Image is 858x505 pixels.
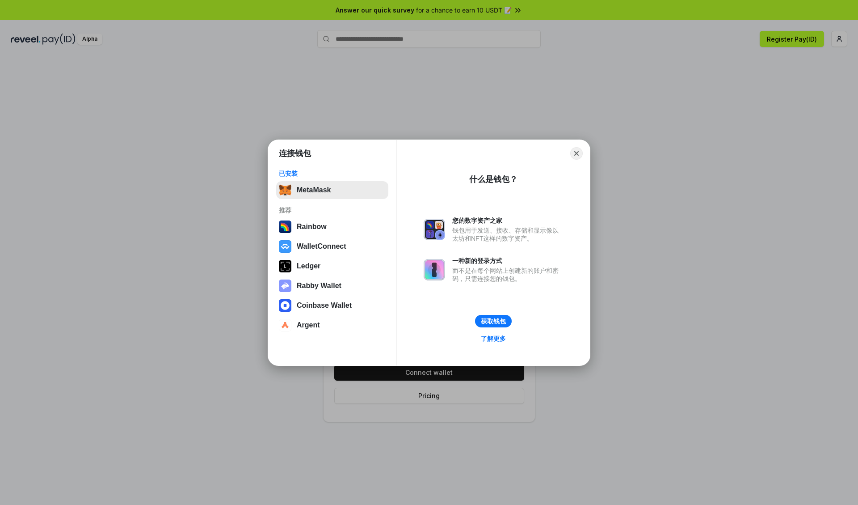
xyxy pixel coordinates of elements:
[279,206,386,214] div: 推荐
[297,242,346,250] div: WalletConnect
[276,316,388,334] button: Argent
[297,223,327,231] div: Rainbow
[424,259,445,280] img: svg+xml,%3Csvg%20xmlns%3D%22http%3A%2F%2Fwww.w3.org%2F2000%2Fsvg%22%20fill%3D%22none%22%20viewBox...
[279,170,386,178] div: 已安装
[276,181,388,199] button: MetaMask
[570,147,583,160] button: Close
[469,174,517,185] div: 什么是钱包？
[297,301,352,310] div: Coinbase Wallet
[279,299,291,312] img: svg+xml,%3Csvg%20width%3D%2228%22%20height%3D%2228%22%20viewBox%3D%220%200%2028%2028%22%20fill%3D...
[452,267,563,283] div: 而不是在每个网站上创建新的账户和密码，只需连接您的钱包。
[276,257,388,275] button: Ledger
[279,240,291,253] img: svg+xml,%3Csvg%20width%3D%2228%22%20height%3D%2228%22%20viewBox%3D%220%200%2028%2028%22%20fill%3D...
[424,219,445,240] img: svg+xml,%3Csvg%20xmlns%3D%22http%3A%2F%2Fwww.w3.org%2F2000%2Fsvg%22%20fill%3D%22none%22%20viewBox...
[276,277,388,295] button: Rabby Wallet
[279,319,291,331] img: svg+xml,%3Csvg%20width%3D%2228%22%20height%3D%2228%22%20viewBox%3D%220%200%2028%2028%22%20fill%3D...
[481,317,506,325] div: 获取钱包
[276,297,388,314] button: Coinbase Wallet
[279,260,291,272] img: svg+xml,%3Csvg%20xmlns%3D%22http%3A%2F%2Fwww.w3.org%2F2000%2Fsvg%22%20width%3D%2228%22%20height%3...
[279,184,291,196] img: svg+xml,%3Csvg%20fill%3D%22none%22%20height%3D%2233%22%20viewBox%3D%220%200%2035%2033%22%20width%...
[475,333,511,344] a: 了解更多
[276,218,388,236] button: Rainbow
[452,257,563,265] div: 一种新的登录方式
[297,262,320,270] div: Ledger
[297,282,341,290] div: Rabby Wallet
[475,315,512,327] button: 获取钱包
[279,221,291,233] img: svg+xml,%3Csvg%20width%3D%22120%22%20height%3D%22120%22%20viewBox%3D%220%200%20120%20120%22%20fil...
[297,186,331,194] div: MetaMask
[276,238,388,255] button: WalletConnect
[481,335,506,343] div: 了解更多
[279,280,291,292] img: svg+xml,%3Csvg%20xmlns%3D%22http%3A%2F%2Fwww.w3.org%2F2000%2Fsvg%22%20fill%3D%22none%22%20viewBox...
[279,148,311,159] h1: 连接钱包
[452,226,563,242] div: 钱包用于发送、接收、存储和显示像以太坊和NFT这样的数字资产。
[297,321,320,329] div: Argent
[452,216,563,225] div: 您的数字资产之家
